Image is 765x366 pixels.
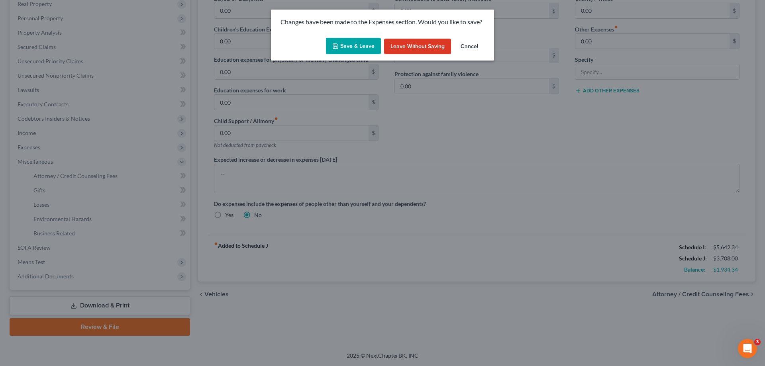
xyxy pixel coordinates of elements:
iframe: Intercom live chat [738,339,757,358]
p: Changes have been made to the Expenses section. Would you like to save? [280,18,484,27]
span: 3 [754,339,761,345]
button: Leave without Saving [384,39,451,55]
button: Cancel [454,39,484,55]
button: Save & Leave [326,38,381,55]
